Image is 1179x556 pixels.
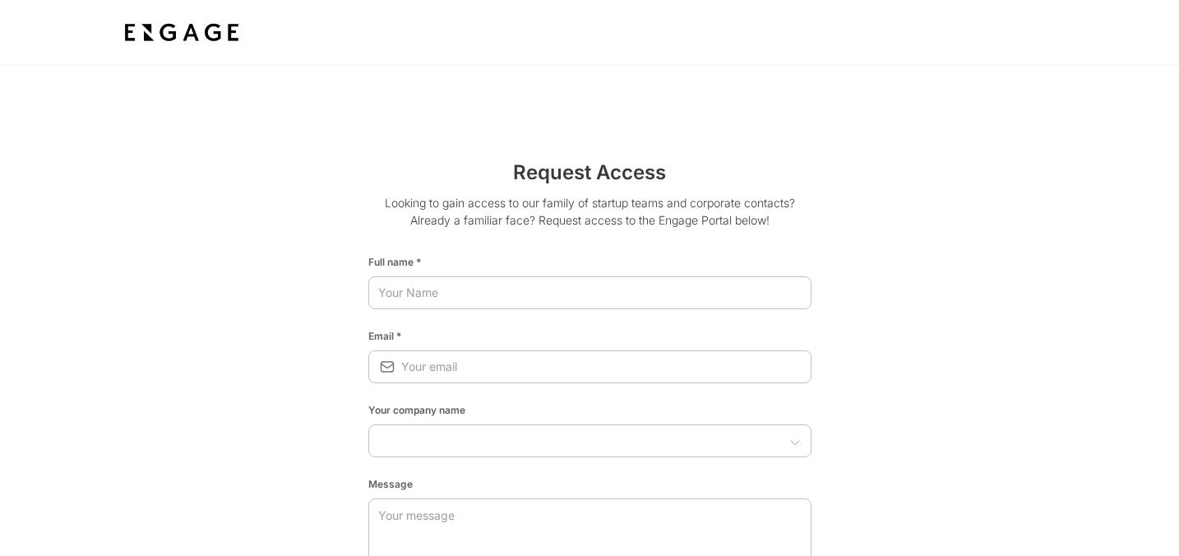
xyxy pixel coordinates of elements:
button: Open [787,434,803,451]
h2: Request Access [368,158,811,194]
div: Full name * [368,248,811,270]
div: Your company name [368,396,811,418]
div: Message [368,470,811,492]
img: bdf1fb74-1727-4ba0-a5bd-bc74ae9fc70b.jpeg [121,18,243,48]
p: Looking to gain access to our family of startup teams and corporate contacts? Already a familiar ... [368,194,811,242]
input: Your Name [368,278,811,308]
input: Your email [401,352,811,382]
div: Email * [368,322,811,344]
